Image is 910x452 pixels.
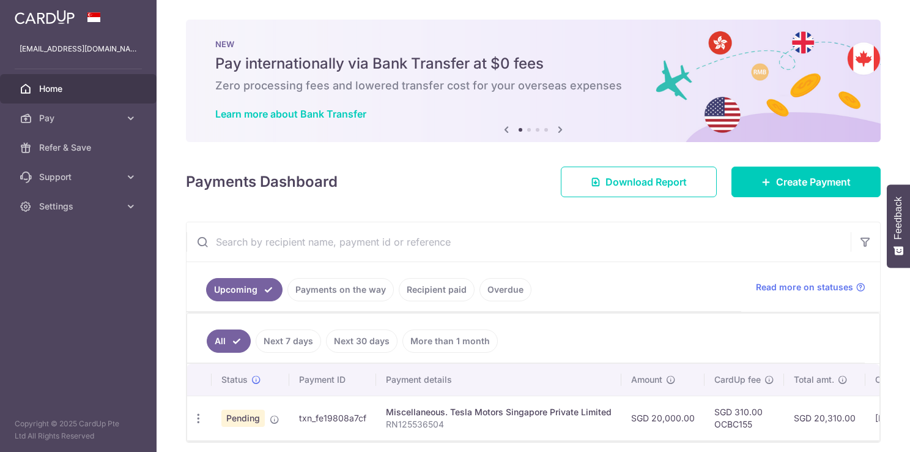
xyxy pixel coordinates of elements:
[256,330,321,353] a: Next 7 days
[215,108,366,120] a: Learn more about Bank Transfer
[326,330,398,353] a: Next 30 days
[705,396,784,440] td: SGD 310.00 OCBC155
[221,374,248,386] span: Status
[287,278,394,301] a: Payments on the way
[186,20,881,142] img: Bank transfer banner
[376,364,621,396] th: Payment details
[186,171,338,193] h4: Payments Dashboard
[289,396,376,440] td: txn_fe19808a7cf
[206,278,283,301] a: Upcoming
[784,396,865,440] td: SGD 20,310.00
[479,278,531,301] a: Overdue
[39,141,120,154] span: Refer & Save
[386,418,612,431] p: RN125536504
[215,78,851,93] h6: Zero processing fees and lowered transfer cost for your overseas expenses
[187,222,851,262] input: Search by recipient name, payment id or reference
[887,184,910,268] button: Feedback - Show survey
[605,175,687,189] span: Download Report
[714,374,761,386] span: CardUp fee
[631,374,662,386] span: Amount
[756,281,853,293] span: Read more on statuses
[399,278,475,301] a: Recipient paid
[386,406,612,418] div: Miscellaneous. Tesla Motors Singapore Private Limited
[215,39,851,49] p: NEW
[221,410,265,427] span: Pending
[39,83,120,95] span: Home
[39,171,120,183] span: Support
[39,200,120,213] span: Settings
[731,167,881,197] a: Create Payment
[794,374,834,386] span: Total amt.
[289,364,376,396] th: Payment ID
[402,330,498,353] a: More than 1 month
[621,396,705,440] td: SGD 20,000.00
[39,112,120,124] span: Pay
[207,330,251,353] a: All
[893,197,904,239] span: Feedback
[20,43,137,55] p: [EMAIL_ADDRESS][DOMAIN_NAME]
[215,54,851,73] h5: Pay internationally via Bank Transfer at $0 fees
[756,281,865,293] a: Read more on statuses
[776,175,851,189] span: Create Payment
[15,10,75,24] img: CardUp
[561,167,717,197] a: Download Report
